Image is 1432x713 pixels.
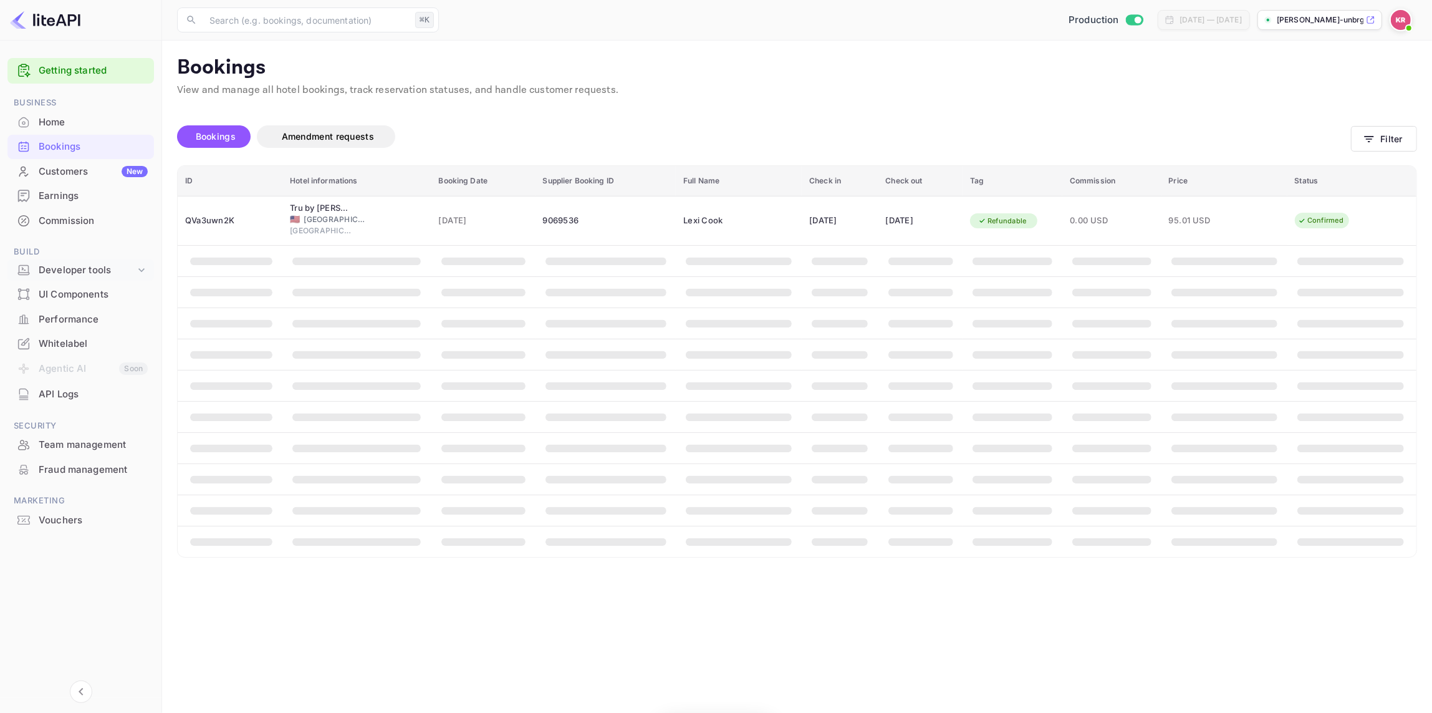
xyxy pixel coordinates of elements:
button: Filter [1351,126,1417,152]
div: API Logs [39,387,148,402]
div: Refundable [970,213,1035,229]
div: Whitelabel [7,332,154,356]
span: [GEOGRAPHIC_DATA] [290,225,352,236]
div: Getting started [7,58,154,84]
a: Whitelabel [7,332,154,355]
div: Whitelabel [39,337,148,351]
div: New [122,166,148,177]
div: [DATE] — [DATE] [1180,14,1242,26]
a: Performance [7,308,154,331]
div: API Logs [7,382,154,407]
span: United States of America [290,215,300,223]
th: Check out [878,166,963,196]
a: UI Components [7,283,154,306]
div: UI Components [7,283,154,307]
div: UI Components [39,288,148,302]
div: Performance [7,308,154,332]
div: Customers [39,165,148,179]
div: 9069536 [543,211,669,231]
p: View and manage all hotel bookings, track reservation statuses, and handle customer requests. [177,83,1417,98]
table: booking table [178,166,1416,558]
span: Bookings [196,131,236,142]
th: Check in [802,166,878,196]
input: Search (e.g. bookings, documentation) [202,7,410,32]
th: Full Name [676,166,802,196]
div: Team management [39,438,148,452]
th: Booking Date [431,166,536,196]
a: Vouchers [7,508,154,531]
a: Earnings [7,184,154,207]
span: [GEOGRAPHIC_DATA] [304,214,366,225]
div: Home [7,110,154,135]
div: Developer tools [39,263,135,278]
a: Team management [7,433,154,456]
th: ID [178,166,282,196]
div: Fraud management [7,458,154,482]
div: Commission [39,214,148,228]
div: [DATE] [886,211,956,231]
p: [PERSON_NAME]-unbrg.[PERSON_NAME]... [1277,14,1363,26]
th: Status [1287,166,1416,196]
div: account-settings tabs [177,125,1351,148]
div: Switch to Sandbox mode [1064,13,1148,27]
div: CustomersNew [7,160,154,184]
span: Marketing [7,494,154,508]
th: Price [1161,166,1287,196]
div: Performance [39,313,148,327]
p: Bookings [177,56,1417,80]
span: Build [7,245,154,259]
div: Bookings [7,135,154,159]
div: Confirmed [1290,213,1352,228]
th: Tag [963,166,1062,196]
div: Earnings [39,189,148,203]
span: [DATE] [439,214,528,228]
a: Home [7,110,154,133]
th: Commission [1062,166,1161,196]
div: Home [39,115,148,130]
a: CustomersNew [7,160,154,183]
span: 95.01 USD [1169,214,1231,228]
div: Vouchers [7,508,154,533]
span: Business [7,96,154,110]
a: Bookings [7,135,154,158]
div: Bookings [39,140,148,154]
div: ⌘K [415,12,434,28]
div: Developer tools [7,259,154,281]
img: Kobus Roux [1391,10,1411,30]
img: LiteAPI logo [10,10,80,30]
th: Hotel informations [282,166,431,196]
span: Amendment requests [282,131,374,142]
div: Earnings [7,184,154,208]
button: Collapse navigation [70,681,92,703]
div: Team management [7,433,154,457]
div: [DATE] [809,211,870,231]
span: 0.00 USD [1070,214,1154,228]
div: Vouchers [39,513,148,528]
div: Tru by Hilton Charleston Ashley Phosphate [290,202,352,215]
a: API Logs [7,382,154,405]
a: Getting started [39,64,148,78]
span: Security [7,419,154,433]
div: Commission [7,209,154,233]
th: Supplier Booking ID [536,166,676,196]
a: Commission [7,209,154,232]
a: Fraud management [7,458,154,481]
div: Lexi Cook [683,211,746,231]
div: QVa3uwn2K [185,211,275,231]
span: Production [1069,13,1119,27]
div: Fraud management [39,463,148,477]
